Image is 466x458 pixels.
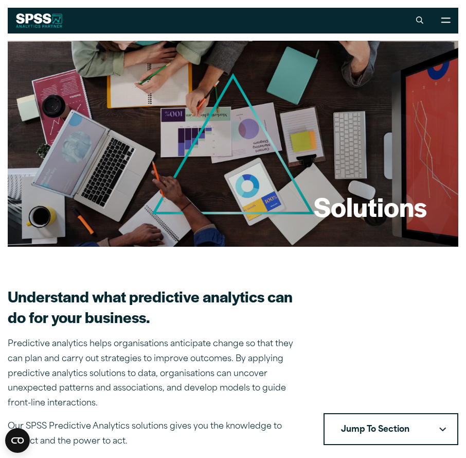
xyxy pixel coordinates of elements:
h1: Solutions [314,189,427,224]
h2: Understand what predictive analytics can do for your business. [8,286,301,327]
button: Open CMP widget [5,428,30,453]
button: Jump To SectionDownward pointing chevron [324,413,458,445]
img: SPSS White Logo [16,13,63,28]
nav: Table of Contents [324,413,458,445]
svg: Downward pointing chevron [439,427,446,432]
p: Our SPSS Predictive Analytics solutions gives you the knowledge to predict and the power to act. [8,419,301,449]
p: Predictive analytics helps organisations anticipate change so that they can plan and carry out st... [8,337,301,411]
